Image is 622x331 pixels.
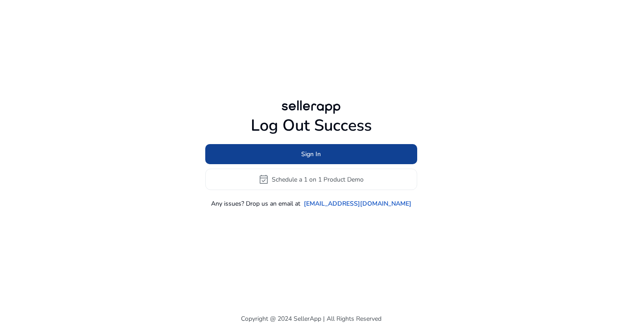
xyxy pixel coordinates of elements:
p: Any issues? Drop us an email at [211,199,300,208]
span: event_available [258,174,269,185]
span: Sign In [301,149,321,159]
h1: Log Out Success [205,116,417,135]
button: event_availableSchedule a 1 on 1 Product Demo [205,169,417,190]
button: Sign In [205,144,417,164]
a: [EMAIL_ADDRESS][DOMAIN_NAME] [304,199,411,208]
